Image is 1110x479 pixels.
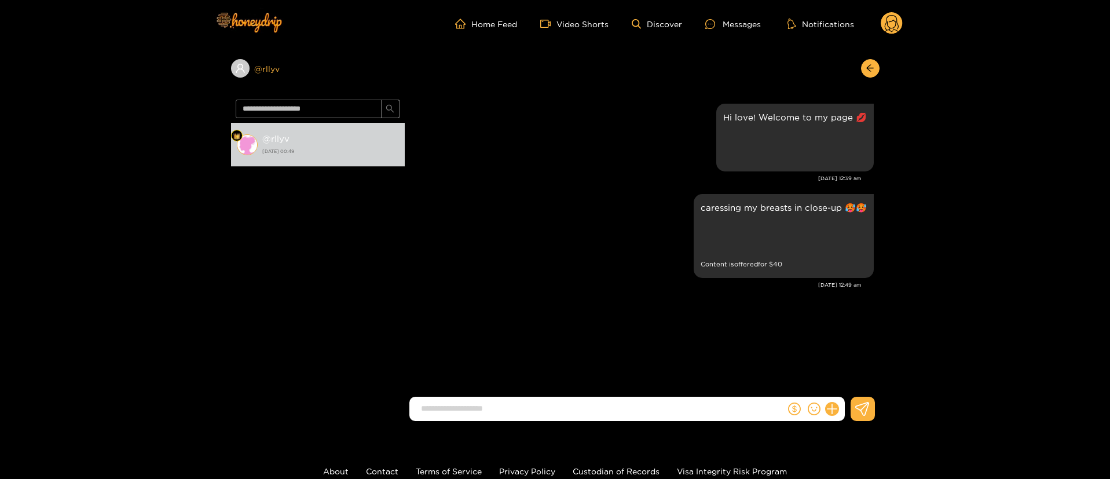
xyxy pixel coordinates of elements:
p: Hi love! Welcome to my page 💋 [723,111,867,124]
span: dollar [788,403,801,415]
a: Privacy Policy [499,467,555,476]
div: [DATE] 12:39 am [411,174,862,182]
small: Content is offered for $ 40 [701,258,867,271]
span: search [386,104,394,114]
img: conversation [237,134,258,155]
span: arrow-left [866,64,874,74]
span: smile [808,403,820,415]
a: About [323,467,349,476]
span: user [235,63,246,74]
a: Home Feed [455,19,517,29]
img: preview [701,223,730,252]
img: Fan Level [233,133,240,140]
div: @rllyv [231,59,405,78]
span: video-camera [540,19,556,29]
a: Contact [366,467,398,476]
button: search [381,100,400,118]
a: Video Shorts [540,19,609,29]
a: Visa Integrity Risk Program [677,467,787,476]
div: [DATE] 12:49 am [411,281,862,289]
div: Messages [705,17,761,31]
button: arrow-left [861,59,880,78]
strong: @ rllyv [262,134,290,144]
span: home [455,19,471,29]
div: Aug. 28, 12:49 am [694,194,874,278]
a: Terms of Service [416,467,482,476]
strong: [DATE] 00:49 [262,146,399,156]
button: Notifications [784,18,858,30]
button: dollar [786,400,803,418]
a: Discover [632,19,682,29]
img: preview [732,223,761,252]
a: Custodian of Records [573,467,660,476]
p: caressing my breasts in close-up 🥵🥵 [701,201,867,214]
div: Aug. 28, 12:39 am [716,104,874,171]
